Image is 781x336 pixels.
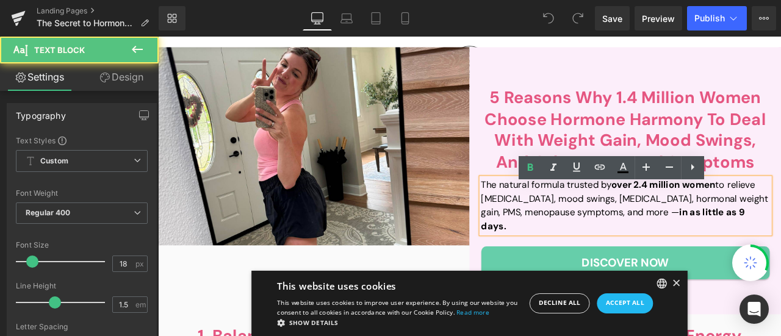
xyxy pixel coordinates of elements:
div: Line Height [16,282,148,290]
span: Discover Now [502,257,605,279]
strong: over 2.4 million women [538,168,661,183]
a: Design [82,63,161,91]
div: Letter Spacing [16,323,148,331]
button: Redo [566,6,590,30]
div: Open Intercom Messenger [740,295,769,324]
span: Save [602,12,622,25]
a: Read more, opens a new window [354,321,393,332]
span: em [135,301,146,309]
a: Desktop [303,6,332,30]
button: More [752,6,776,30]
div: Font Size [16,241,148,249]
a: Mobile [390,6,420,30]
p: The natural formula trusted by to relieve [MEDICAL_DATA], mood swings, [MEDICAL_DATA], hormonal w... [383,168,725,234]
img: HM_Logo_Black_1.webp [345,11,394,60]
span: The Secret to Hormonal Balance for Women [37,18,135,28]
a: Landing Pages [37,6,159,16]
span: Publish [694,13,725,23]
div: Accept all [520,304,587,327]
b: 5 Reasons Why 1.4 Million Women Choose Hormone Harmony To Deal With Weight Gain, Mood Swings, And... [387,60,721,162]
span: Text Block [34,45,85,55]
span: Preview [642,12,675,25]
div: Font Weight [16,189,148,198]
b: Regular 400 [26,208,71,217]
a: Laptop [332,6,361,30]
a: Preview [635,6,682,30]
a: Tablet [361,6,390,30]
a: Discover Now [383,249,725,288]
div: Typography [16,104,66,121]
div: Text Styles [16,135,148,145]
button: Undo [536,6,561,30]
div: Decline all [440,304,511,327]
a: New Library [159,6,185,30]
button: Publish [687,6,747,30]
div: Close [610,288,619,297]
span: This website uses cookies to improve user experience. By using our website you consent to all coo... [142,310,426,332]
div: This website uses cookies [142,285,403,303]
span: px [135,260,146,268]
b: Custom [40,156,68,166]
